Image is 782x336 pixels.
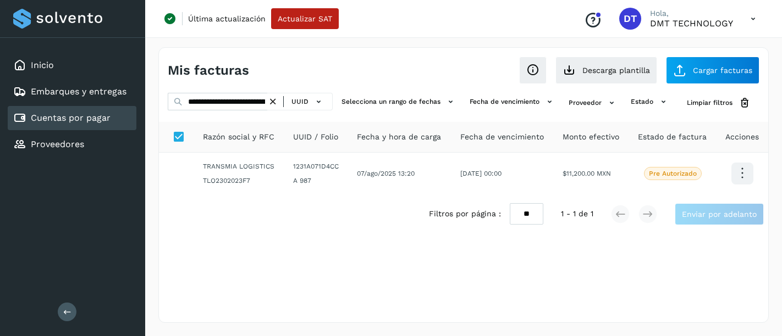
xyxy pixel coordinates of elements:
[649,170,697,177] p: Pre Autorizado
[626,93,674,111] button: estado
[429,208,501,220] span: Filtros por página :
[203,176,276,186] span: TLO2302023F7
[168,63,249,79] h4: Mis facturas
[555,57,657,84] button: Descarga plantilla
[650,18,733,29] p: DMT TECHNOLOGY
[293,161,339,171] span: 1231A071D4CC
[188,14,266,24] p: Última actualización
[563,131,619,143] span: Monto efectivo
[631,97,653,107] span: estado
[357,170,415,177] span: 07/ago/2025 13:20
[8,53,136,77] div: Inicio
[203,161,276,171] span: TRANSMIA LOGISTICS
[357,131,441,143] span: Fecha y hora de carga
[563,170,611,177] span: $11,200.00 MXN
[8,106,136,130] div: Cuentas por pagar
[582,66,650,74] span: Descarga plantilla
[682,210,757,218] span: Enviar por adelanto
[293,131,338,143] span: UUID / Folio
[31,139,84,149] a: Proveedores
[561,208,593,220] span: 1 - 1 de 1
[291,97,309,107] span: UUID
[31,113,111,123] a: Cuentas por pagar
[650,9,733,18] p: Hola,
[666,57,759,84] button: Cargar facturas
[288,94,328,110] button: UUID
[465,93,560,111] button: Fecha de vencimiento
[675,203,764,225] button: Enviar por adelanto
[337,93,461,111] button: Selecciona un rango de fechas
[278,15,332,23] span: Actualizar SAT
[460,131,544,143] span: Fecha de vencimiento
[31,86,126,97] a: Embarques y entregas
[293,176,339,186] span: A 987
[564,94,622,112] button: Proveedor
[460,170,502,177] span: [DATE] 00:00
[31,60,54,70] a: Inicio
[725,131,759,143] span: Acciones
[693,66,752,74] span: Cargar facturas
[8,132,136,156] div: Proveedores
[638,131,707,143] span: Estado de factura
[687,98,733,108] span: Limpiar filtros
[8,80,136,104] div: Embarques y entregas
[203,131,274,143] span: Razón social y RFC
[271,8,339,29] button: Actualizar SAT
[678,93,759,113] button: Limpiar filtros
